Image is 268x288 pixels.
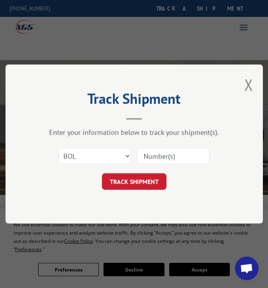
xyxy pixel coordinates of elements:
[137,148,209,164] input: Number(s)
[102,173,166,190] button: TRACK SHIPMENT
[235,257,259,280] div: Open chat
[244,74,253,95] button: Close modal
[45,93,224,108] h2: Track Shipment
[45,128,224,137] div: Enter your information below to track your shipment(s).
